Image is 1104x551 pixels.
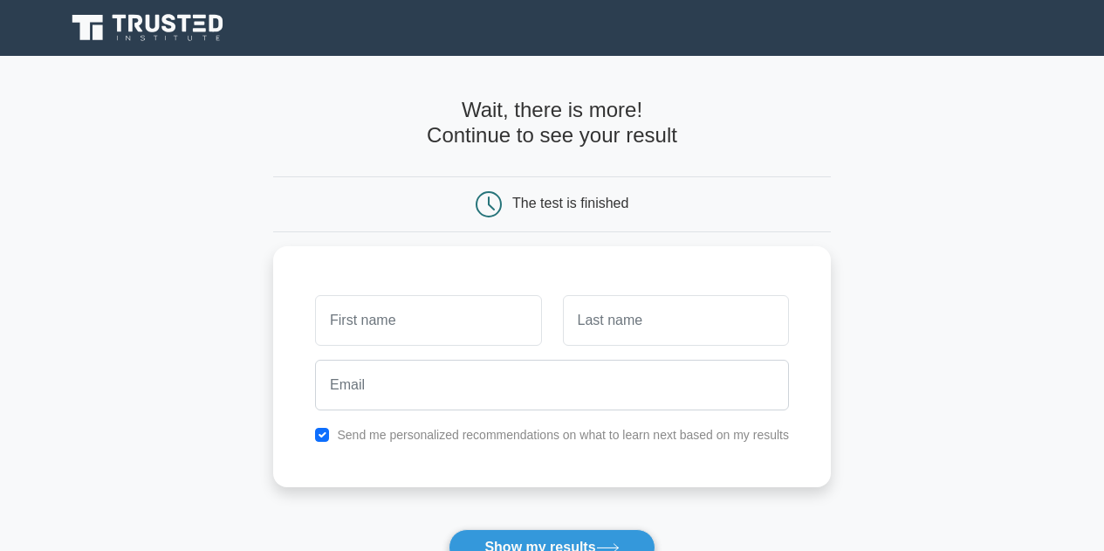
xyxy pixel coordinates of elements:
[337,428,789,442] label: Send me personalized recommendations on what to learn next based on my results
[563,295,789,346] input: Last name
[273,98,831,148] h4: Wait, there is more! Continue to see your result
[512,196,628,210] div: The test is finished
[315,360,789,410] input: Email
[315,295,541,346] input: First name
